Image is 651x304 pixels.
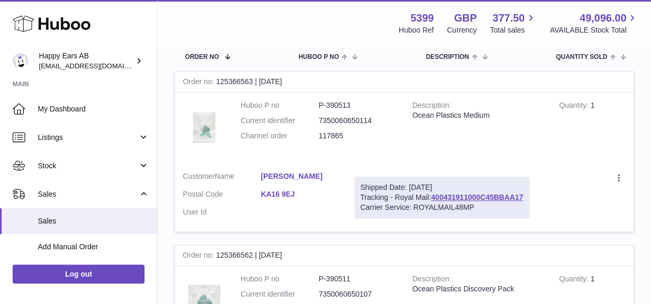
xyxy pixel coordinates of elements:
a: 49,096.00 AVAILABLE Stock Total [550,11,638,35]
div: Ocean Plastics Discovery Pack [412,284,543,294]
span: Stock [38,161,138,171]
img: 3pl@happyearsearplugs.com [13,53,28,69]
dt: Channel order [241,131,318,141]
span: Add Manual Order [38,242,149,252]
dt: User Id [183,207,261,217]
dt: Current identifier [241,116,318,126]
strong: Order no [183,251,216,262]
a: Log out [13,265,144,283]
div: Huboo Ref [399,25,434,35]
span: 377.50 [492,11,524,25]
td: 1 [551,93,634,164]
span: Description [426,54,469,60]
strong: Description [412,275,451,286]
strong: Quantity [559,101,591,112]
dt: Huboo P no [241,274,318,284]
dd: P-390511 [318,274,396,284]
dt: Postal Code [183,189,261,202]
span: My Dashboard [38,104,149,114]
div: Carrier Service: ROYALMAIL48MP [360,202,523,212]
span: 49,096.00 [580,11,626,25]
div: Happy Ears AB [39,51,133,71]
a: [PERSON_NAME] [261,171,338,181]
span: Listings [38,133,138,143]
div: Currency [447,25,477,35]
div: Tracking - Royal Mail: [355,177,529,218]
span: [EMAIL_ADDRESS][DOMAIN_NAME] [39,62,154,70]
dt: Name [183,171,261,184]
div: 125366562 | [DATE] [175,245,634,266]
dd: P-390513 [318,100,396,110]
img: 53991642634648.jpg [183,100,225,153]
dd: 117865 [318,131,396,141]
span: Total sales [490,25,536,35]
span: Customer [183,172,215,180]
dt: Current identifier [241,289,318,299]
span: Huboo P no [298,54,339,60]
span: Sales [38,189,138,199]
strong: Description [412,101,451,112]
strong: GBP [454,11,477,25]
strong: 5399 [410,11,434,25]
div: 125366563 | [DATE] [175,72,634,93]
dd: 7350060650107 [318,289,396,299]
a: 400431911000C45BBAA17 [431,193,523,201]
span: Order No [185,54,219,60]
dt: Huboo P no [241,100,318,110]
a: KA16 9EJ [261,189,338,199]
strong: Quantity [559,275,591,286]
div: Ocean Plastics Medium [412,110,543,120]
a: 377.50 Total sales [490,11,536,35]
div: Shipped Date: [DATE] [360,183,523,192]
span: AVAILABLE Stock Total [550,25,638,35]
span: Sales [38,216,149,226]
dd: 7350060650114 [318,116,396,126]
strong: Order no [183,77,216,88]
span: Quantity Sold [556,54,607,60]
